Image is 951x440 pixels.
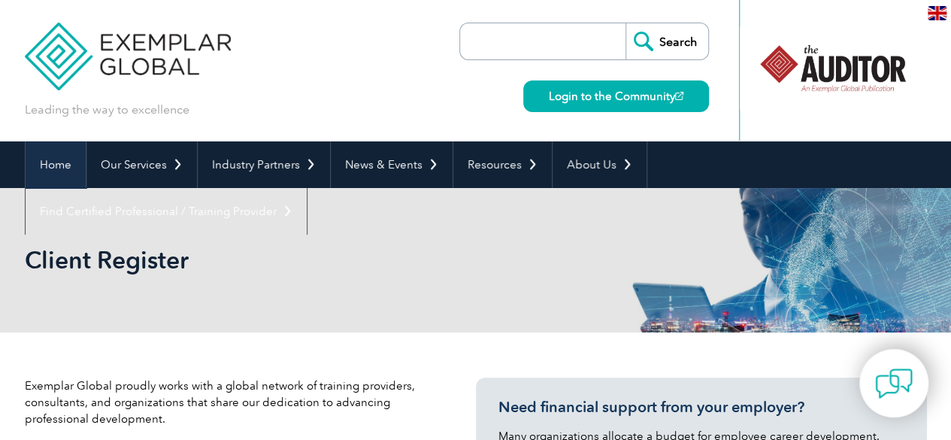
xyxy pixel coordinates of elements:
h2: Client Register [25,248,656,272]
a: Find Certified Professional / Training Provider [26,188,307,235]
a: About Us [553,141,647,188]
a: News & Events [331,141,453,188]
a: Our Services [86,141,197,188]
p: Exemplar Global proudly works with a global network of training providers, consultants, and organ... [25,378,431,427]
h3: Need financial support from your employer? [498,398,904,417]
p: Leading the way to excellence [25,102,189,118]
a: Industry Partners [198,141,330,188]
img: en [928,6,946,20]
a: Login to the Community [523,80,709,112]
img: contact-chat.png [875,365,913,402]
img: open_square.png [675,92,683,100]
a: Resources [453,141,552,188]
input: Search [625,23,708,59]
a: Home [26,141,86,188]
